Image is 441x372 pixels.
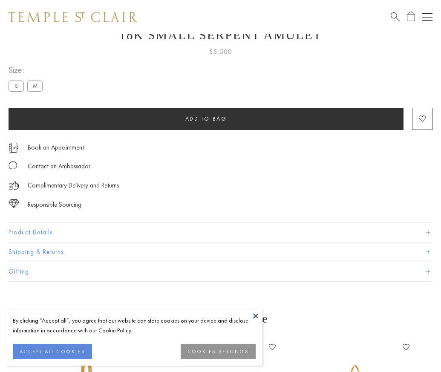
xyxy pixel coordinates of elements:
[422,12,432,22] button: Open navigation
[9,63,46,77] span: Size:
[9,143,19,153] img: icon_appointment.svg
[13,344,92,359] button: ACCEPT ALL COOKIES
[9,199,19,208] img: icon_sourcing.svg
[9,242,432,262] button: Shipping & Returns
[209,46,232,58] span: $5,500
[407,12,415,22] a: Open Shopping Bag
[28,180,119,191] p: Complimentary Delivery and Returns
[28,161,90,172] div: Contact an Ambassador
[9,108,404,130] button: Add to bag
[181,344,256,359] button: COOKIES SETTINGS
[9,28,432,42] h1: 18K Small Serpent Amulet
[9,180,19,191] img: icon_delivery.svg
[9,161,17,170] img: MessageIcon-01_2.svg
[28,143,84,152] a: Book an Appointment
[9,223,432,242] button: Product Details
[13,316,256,335] div: By clicking “Accept all”, you agree that our website can store cookies on your device and disclos...
[9,81,24,91] label: S
[9,12,137,22] img: Temple St. Clair
[28,199,81,210] div: Responsible Sourcing
[9,262,432,281] button: Gifting
[391,12,400,22] a: Search
[27,81,43,91] label: M
[185,115,227,122] span: Add to bag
